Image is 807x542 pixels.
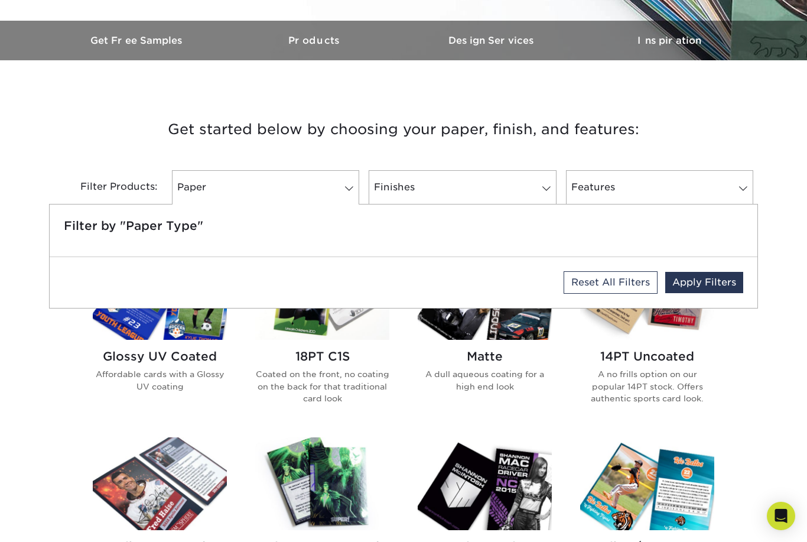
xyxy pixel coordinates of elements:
[580,247,714,423] a: 14PT Uncoated Trading Cards 14PT Uncoated A no frills option on our popular 14PT stock. Offers au...
[255,349,389,364] h2: 18PT C1S
[93,368,227,392] p: Affordable cards with a Glossy UV coating
[418,368,552,392] p: A dull aqueous coating for a high end look
[580,437,714,530] img: Silk w/ Spot UV Trading Cards
[418,437,552,530] img: Inline Foil Trading Cards
[49,35,226,46] h3: Get Free Samples
[49,170,167,205] div: Filter Products:
[403,35,581,46] h3: Design Services
[93,349,227,364] h2: Glossy UV Coated
[580,349,714,364] h2: 14PT Uncoated
[255,437,389,530] img: Glossy UV Coated w/ Inline Foil Trading Cards
[580,368,714,404] p: A no frills option on our popular 14PT stock. Offers authentic sports card look.
[64,219,743,233] h5: Filter by "Paper Type"
[418,247,552,423] a: Matte Trading Cards Matte A dull aqueous coating for a high end look
[255,368,389,404] p: Coated on the front, no coating on the back for that traditional card look
[369,170,556,205] a: Finishes
[418,349,552,364] h2: Matte
[564,271,658,294] a: Reset All Filters
[255,247,389,423] a: 18PT C1S Trading Cards 18PT C1S Coated on the front, no coating on the back for that traditional ...
[93,247,227,423] a: Glossy UV Coated Trading Cards Glossy UV Coated Affordable cards with a Glossy UV coating
[226,21,403,60] a: Products
[58,103,749,156] h3: Get started below by choosing your paper, finish, and features:
[581,35,758,46] h3: Inspiration
[49,21,226,60] a: Get Free Samples
[93,437,227,530] img: Silk Laminated Trading Cards
[566,170,753,205] a: Features
[767,502,795,530] div: Open Intercom Messenger
[665,272,743,293] a: Apply Filters
[403,21,581,60] a: Design Services
[226,35,403,46] h3: Products
[581,21,758,60] a: Inspiration
[172,170,359,205] a: Paper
